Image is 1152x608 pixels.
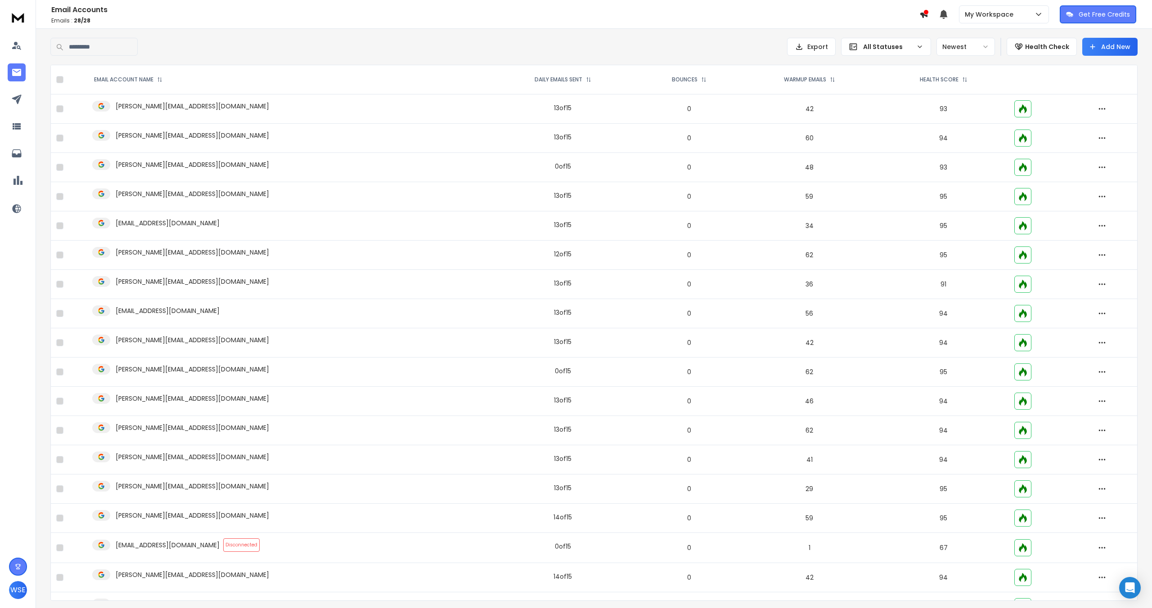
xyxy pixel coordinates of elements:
p: [PERSON_NAME][EMAIL_ADDRESS][DOMAIN_NAME] [116,482,269,491]
td: 94 [878,416,1009,445]
div: 13 of 15 [554,103,571,112]
p: 0 [643,250,735,259]
td: 94 [878,124,1009,153]
p: 0 [643,397,735,406]
p: [PERSON_NAME][EMAIL_ADDRESS][DOMAIN_NAME] [116,131,269,140]
td: 95 [878,182,1009,211]
div: EMAIL ACCOUNT NAME [94,76,162,83]
td: 42 [740,328,878,358]
td: 59 [740,504,878,533]
div: 0 of 15 [555,162,571,171]
div: 13 of 15 [554,454,571,463]
div: 14 of 15 [553,513,572,522]
img: logo [9,9,27,26]
p: [PERSON_NAME][EMAIL_ADDRESS][DOMAIN_NAME] [116,335,269,344]
p: [PERSON_NAME][EMAIL_ADDRESS][DOMAIN_NAME] [116,277,269,286]
p: [PERSON_NAME][EMAIL_ADDRESS][DOMAIN_NAME] [116,102,269,111]
div: 13 of 15 [554,483,571,492]
p: 0 [643,309,735,318]
div: 13 of 15 [554,220,571,229]
td: 34 [740,211,878,241]
p: BOUNCES [672,76,697,83]
td: 62 [740,358,878,387]
div: Open Intercom Messenger [1119,577,1141,599]
p: 0 [643,426,735,435]
div: 13 of 15 [554,396,571,405]
p: [PERSON_NAME][EMAIL_ADDRESS][DOMAIN_NAME] [116,423,269,432]
p: 0 [643,514,735,523]
td: 94 [878,387,1009,416]
p: [PERSON_NAME][EMAIL_ADDRESS][DOMAIN_NAME] [116,452,269,461]
p: 0 [643,543,735,552]
td: 36 [740,270,878,299]
p: 0 [643,221,735,230]
div: 13 of 15 [554,337,571,346]
p: 0 [643,338,735,347]
p: 0 [643,134,735,143]
button: Get Free Credits [1060,5,1136,23]
p: [EMAIL_ADDRESS][DOMAIN_NAME] [116,541,220,550]
td: 67 [878,533,1009,563]
p: [PERSON_NAME][EMAIL_ADDRESS][DOMAIN_NAME] [116,248,269,257]
p: 0 [643,280,735,289]
td: 46 [740,387,878,416]
p: [PERSON_NAME][EMAIL_ADDRESS][DOMAIN_NAME] [116,570,269,579]
td: 1 [740,533,878,563]
p: HEALTH SCORE [920,76,958,83]
span: 28 / 28 [74,17,90,24]
button: Health Check [1007,38,1077,56]
td: 94 [878,299,1009,328]
td: 94 [878,445,1009,474]
p: [PERSON_NAME][EMAIL_ADDRESS][DOMAIN_NAME] [116,394,269,403]
p: 0 [643,367,735,376]
td: 56 [740,299,878,328]
p: All Statuses [863,42,913,51]
td: 60 [740,124,878,153]
p: Health Check [1025,42,1069,51]
td: 62 [740,416,878,445]
p: [EMAIL_ADDRESS][DOMAIN_NAME] [116,306,220,315]
p: 0 [643,163,735,172]
td: 95 [878,358,1009,387]
td: 95 [878,211,1009,241]
td: 29 [740,474,878,504]
td: 48 [740,153,878,182]
td: 42 [740,94,878,124]
p: [EMAIL_ADDRESS][DOMAIN_NAME] [116,219,220,228]
button: Newest [936,38,995,56]
div: 13 of 15 [554,308,571,317]
p: My Workspace [965,10,1017,19]
td: 95 [878,474,1009,504]
div: 12 of 15 [554,250,571,259]
p: [PERSON_NAME][EMAIL_ADDRESS][DOMAIN_NAME] [116,511,269,520]
td: 41 [740,445,878,474]
p: Get Free Credits [1079,10,1130,19]
td: 62 [740,241,878,270]
p: [PERSON_NAME][EMAIL_ADDRESS][DOMAIN_NAME] [116,365,269,374]
div: 13 of 15 [554,191,571,200]
td: 95 [878,241,1009,270]
td: 94 [878,563,1009,592]
button: Add New [1082,38,1138,56]
h1: Email Accounts [51,4,919,15]
button: WSE [9,581,27,599]
p: [PERSON_NAME][EMAIL_ADDRESS][DOMAIN_NAME] [116,160,269,169]
td: 93 [878,94,1009,124]
td: 95 [878,504,1009,533]
div: 0 of 15 [555,542,571,551]
span: Disconnected [223,538,260,552]
td: 93 [878,153,1009,182]
td: 42 [740,563,878,592]
button: Export [787,38,836,56]
p: 0 [643,573,735,582]
p: 0 [643,192,735,201]
div: 14 of 15 [553,572,572,581]
div: 13 of 15 [554,425,571,434]
p: Emails : [51,17,919,24]
div: 13 of 15 [554,279,571,288]
p: 0 [643,455,735,464]
p: WARMUP EMAILS [784,76,826,83]
p: 0 [643,104,735,113]
td: 59 [740,182,878,211]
